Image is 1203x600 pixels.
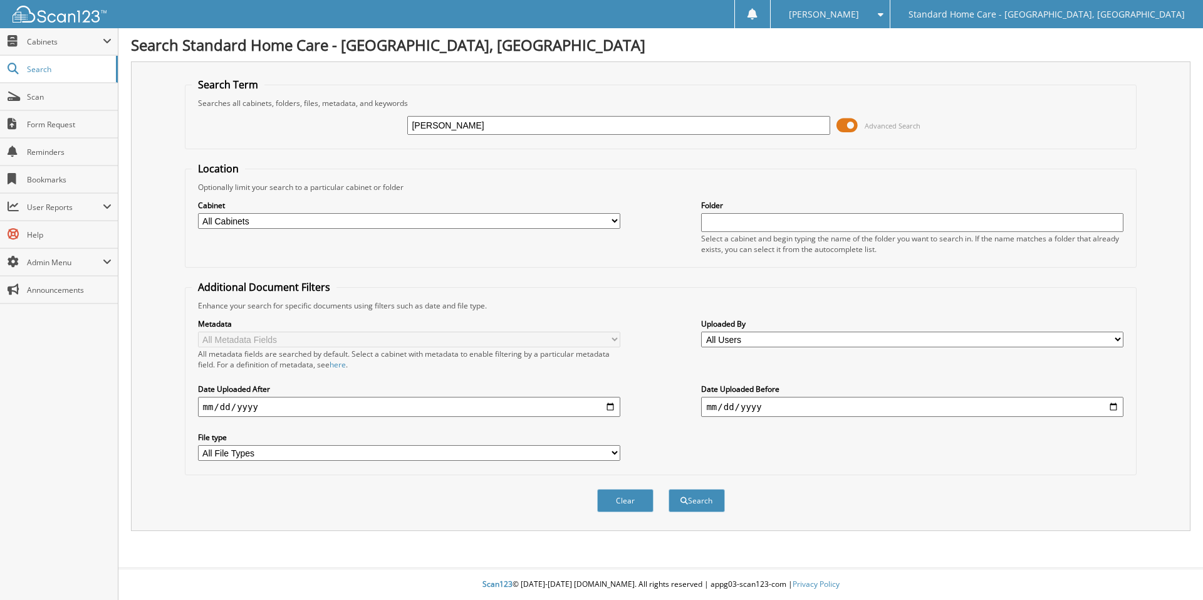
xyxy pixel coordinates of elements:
[192,98,1130,108] div: Searches all cabinets, folders, files, metadata, and keywords
[701,233,1123,255] div: Select a cabinet and begin typing the name of the folder you want to search in. If the name match...
[13,6,107,23] img: scan123-logo-white.svg
[701,318,1123,329] label: Uploaded By
[330,359,346,370] a: here
[198,318,620,329] label: Metadata
[192,280,336,294] legend: Additional Document Filters
[27,147,112,157] span: Reminders
[27,119,112,130] span: Form Request
[27,92,112,102] span: Scan
[597,489,654,512] button: Clear
[131,34,1190,55] h1: Search Standard Home Care - [GEOGRAPHIC_DATA], [GEOGRAPHIC_DATA]
[909,11,1185,18] span: Standard Home Care - [GEOGRAPHIC_DATA], [GEOGRAPHIC_DATA]
[789,11,859,18] span: [PERSON_NAME]
[27,257,103,268] span: Admin Menu
[198,349,620,370] div: All metadata fields are searched by default. Select a cabinet with metadata to enable filtering b...
[27,174,112,185] span: Bookmarks
[192,182,1130,192] div: Optionally limit your search to a particular cabinet or folder
[118,569,1203,600] div: © [DATE]-[DATE] [DOMAIN_NAME]. All rights reserved | appg03-scan123-com |
[198,200,620,211] label: Cabinet
[27,202,103,213] span: User Reports
[198,384,620,394] label: Date Uploaded After
[482,579,513,589] span: Scan123
[27,285,112,295] span: Announcements
[198,397,620,417] input: start
[198,432,620,443] label: File type
[793,579,840,589] a: Privacy Policy
[192,300,1130,311] div: Enhance your search for specific documents using filters such as date and file type.
[27,36,103,47] span: Cabinets
[27,229,112,240] span: Help
[701,397,1123,417] input: end
[701,384,1123,394] label: Date Uploaded Before
[192,78,264,92] legend: Search Term
[865,121,920,130] span: Advanced Search
[27,64,110,75] span: Search
[192,162,245,176] legend: Location
[701,200,1123,211] label: Folder
[1140,540,1203,600] iframe: Chat Widget
[669,489,725,512] button: Search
